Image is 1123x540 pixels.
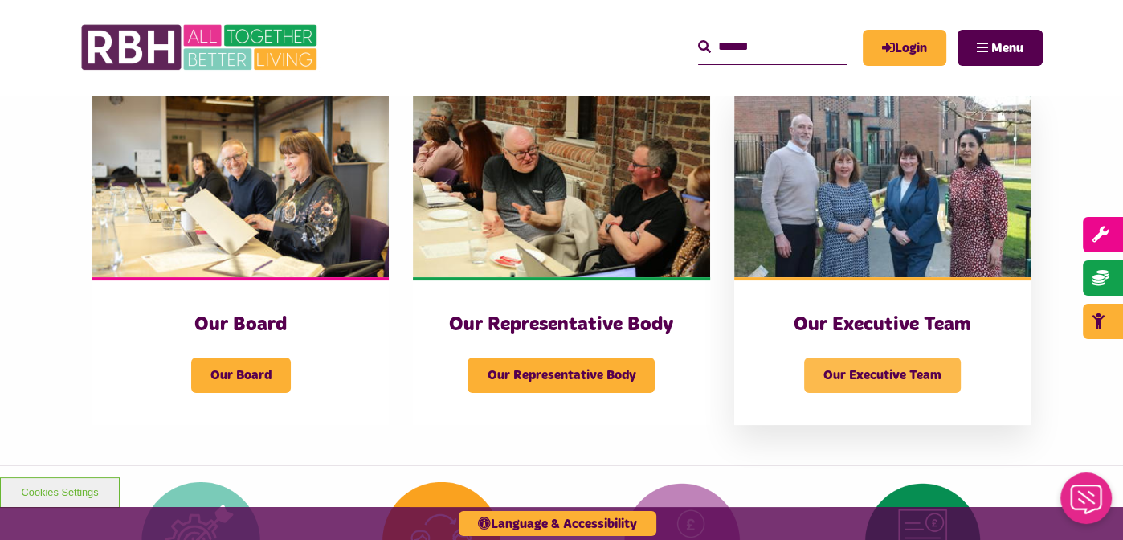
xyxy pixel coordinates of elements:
[734,92,1031,277] img: RBH Executive Team
[958,30,1043,66] button: Navigation
[92,92,389,425] a: Our Board Our Board
[92,92,389,277] img: RBH Board 1
[413,92,709,277] img: Rep Body
[766,313,998,337] h3: Our Executive Team
[698,30,847,64] input: Search
[804,358,961,393] span: Our Executive Team
[734,92,1031,425] a: Our Executive Team Our Executive Team
[459,511,656,536] button: Language & Accessibility
[1051,468,1123,540] iframe: Netcall Web Assistant for live chat
[468,358,655,393] span: Our Representative Body
[191,358,291,393] span: Our Board
[125,313,357,337] h3: Our Board
[445,313,677,337] h3: Our Representative Body
[80,16,321,79] img: RBH
[991,42,1023,55] span: Menu
[863,30,946,66] a: MyRBH
[413,92,709,425] a: Our Representative Body Our Representative Body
